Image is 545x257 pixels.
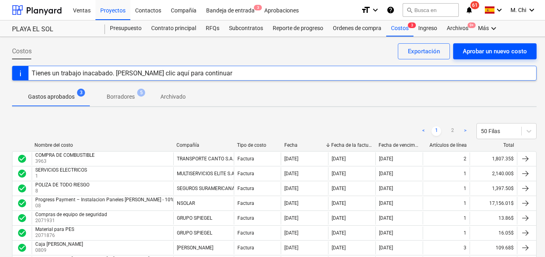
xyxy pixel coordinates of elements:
a: RFQs [201,20,224,36]
span: 61 [470,1,479,9]
div: [DATE] [284,156,298,162]
div: La factura fue aprobada [17,213,27,223]
div: [DATE] [332,171,346,176]
div: Factura [237,245,254,251]
span: 3 [254,5,262,10]
div: [DATE] [332,245,346,251]
div: 17,156.01$ [470,197,517,210]
div: [DATE] [379,245,393,251]
i: keyboard_arrow_down [494,5,504,15]
div: [DATE] [284,200,298,206]
div: [DATE] [284,230,298,236]
div: Total [473,142,514,148]
a: Costos3 [386,20,413,36]
a: Subcontratos [224,20,268,36]
span: 9+ [468,22,476,28]
div: 1,807.35$ [470,152,517,165]
div: Compras de equipo de seguridad [35,212,107,217]
div: [DATE] [379,200,393,206]
div: [PERSON_NAME] [177,245,213,251]
i: format_size [361,5,371,15]
p: Gastos aprobados [28,93,75,101]
p: Borradores [107,93,135,101]
p: 0809 [35,247,85,254]
span: 3 [408,22,416,28]
a: Reporte de progreso [268,20,328,36]
i: keyboard_arrow_down [489,24,498,33]
div: La factura fue aprobada [17,243,27,253]
div: [DATE] [379,171,393,176]
div: Archivos [442,20,473,36]
a: Archivos9+ [442,20,473,36]
span: search [406,7,413,13]
i: keyboard_arrow_down [371,5,380,15]
div: Exportación [408,46,440,57]
a: Page 2 [448,126,457,136]
div: [DATE] [332,200,346,206]
div: [DATE] [332,230,346,236]
div: 2,140.00$ [470,167,517,180]
div: [DATE] [332,186,346,191]
span: check_circle [17,169,27,178]
span: Costos [12,47,32,56]
div: Nombre del costo [34,142,170,148]
div: PLAYA EL SOL [12,25,95,34]
div: SEGUROS SURAMERICANA [177,186,235,191]
div: Material para PES [35,227,74,232]
span: M. Chi [511,7,526,13]
span: 3 [77,89,85,97]
span: check_circle [17,184,27,193]
div: [DATE] [284,171,298,176]
button: Aprobar un nuevo costo [453,43,537,59]
a: Ordenes de compra [328,20,386,36]
div: La factura fue aprobada [17,228,27,238]
span: check_circle [17,228,27,238]
div: Fecha [284,142,325,148]
div: 1 [464,186,466,191]
div: Factura [237,156,254,162]
div: COMPRA DE COMBUSTIBLE [35,152,95,158]
div: Costos [386,20,413,36]
div: 1 [464,200,466,206]
button: Exportación [398,43,450,59]
span: check_circle [17,243,27,253]
div: POLIZA DE TODO RIESGO [35,182,89,188]
div: GRUPO SPIEGEL [177,215,212,221]
div: Fecha de la factura [331,142,372,148]
div: Artículos de línea [426,142,467,148]
div: 1 [464,171,466,176]
div: 3 [464,245,466,251]
div: [DATE] [332,215,346,221]
div: Más [473,20,503,36]
div: [DATE] [379,186,393,191]
p: Archivado [160,93,186,101]
span: check_circle [17,154,27,164]
div: La factura fue aprobada [17,198,27,208]
div: Fecha de vencimiento [379,142,419,148]
a: Contrato principal [146,20,201,36]
div: Factura [237,230,254,236]
div: Tienes un trabajo inacabado. [PERSON_NAME] clic aquí para continuar [32,69,232,77]
div: GRUPO SPIEGEL [177,230,212,236]
div: MULTISERVICIOS ELITE S.A. [177,171,236,176]
div: 16.05$ [470,227,517,239]
div: Compañía [176,142,231,148]
div: TRANSPORTE CANTO S.A. [177,156,234,162]
div: Presupuesto [105,20,146,36]
div: 1,397.50$ [470,182,517,195]
div: Progress Payment – Instalacion Paneles [PERSON_NAME] - 10% pago 3 de 3 [35,197,201,202]
span: 5 [137,89,145,97]
div: Caja [PERSON_NAME] [35,241,83,247]
a: Page 1 is your current page [432,126,441,136]
div: Factura [237,171,254,176]
span: check_circle [17,213,27,223]
div: Factura [237,200,254,206]
div: 2 [464,156,466,162]
div: Aprobar un nuevo costo [463,46,527,57]
p: 8 [35,188,91,194]
div: SERVICIOS ELECTRICOS [35,167,87,173]
div: La factura fue aprobada [17,154,27,164]
div: 109.68$ [470,241,517,254]
i: Base de conocimientos [387,5,395,15]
